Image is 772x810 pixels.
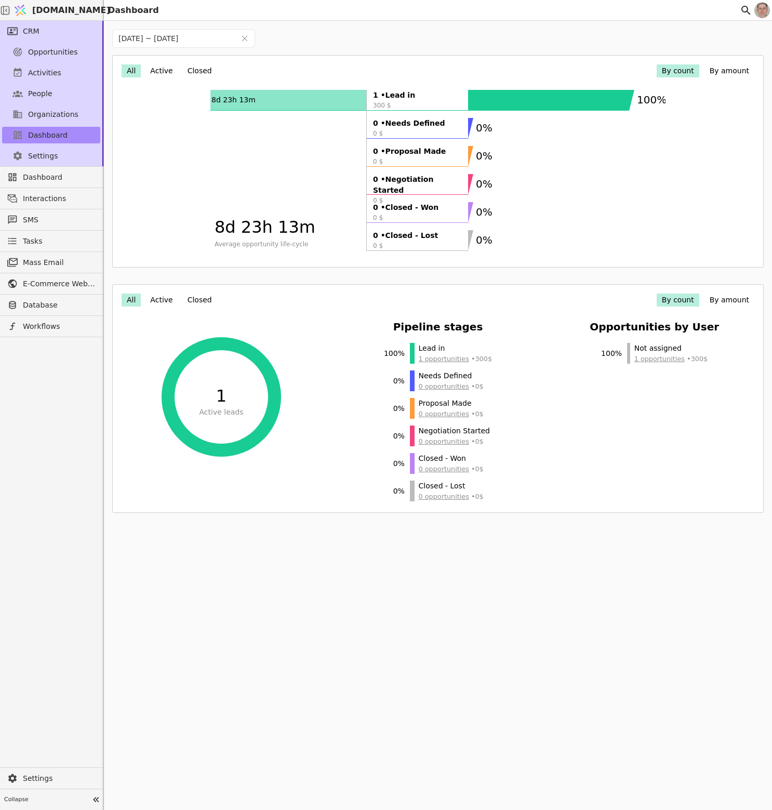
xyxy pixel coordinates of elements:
span: 0 opportunities [419,493,469,500]
span: 0 $ [373,196,462,205]
a: [DOMAIN_NAME] [10,1,104,20]
text: 100% [637,94,667,106]
svg: close [241,35,248,42]
a: Settings [2,770,100,787]
img: Logo [12,1,28,20]
span: Not assigned [634,343,708,354]
text: 1 [216,386,227,406]
text: 0% [476,122,493,134]
a: Opportunities [2,44,100,60]
span: Lead in [419,343,493,354]
span: • 0 $ [419,409,484,419]
span: Closed - Won [419,453,484,464]
span: 0 opportunities [419,382,469,390]
button: All [122,64,141,77]
strong: 0 • Proposal Made [373,146,462,157]
text: 0% [476,206,493,218]
span: E-Commerce Web Development at Zona Digital Agency [23,278,95,289]
button: All [122,294,141,307]
span: 1 opportunities [419,355,469,363]
span: Mass Email [23,257,95,268]
a: Settings [2,148,100,164]
strong: 0 • Needs Defined [373,118,462,129]
span: 0 opportunities [419,410,469,418]
a: Tasks [2,233,100,249]
strong: 0 • Closed - Won [373,202,462,213]
span: 300 $ [373,101,462,110]
span: Interactions [23,193,95,204]
span: Settings [23,773,95,784]
span: 0 opportunities [419,437,469,445]
span: Proposal Made [419,398,484,409]
span: Organizations [28,109,78,120]
button: By count [657,294,699,307]
span: • 300 $ [419,354,493,364]
span: • 0 $ [419,492,484,501]
a: Database [2,297,100,313]
span: 0 opportunities [419,465,469,473]
a: Dashboard [2,127,100,143]
span: Database [23,300,95,311]
span: • 300 $ [634,354,708,364]
a: E-Commerce Web Development at Zona Digital Agency [2,275,100,292]
span: Negotiation Started [419,426,490,436]
span: Opportunities [28,47,78,58]
strong: 0 • Closed - Lost [373,230,462,241]
button: Active [145,64,178,77]
text: 8d 23h 13m [211,96,256,104]
a: CRM [2,23,100,39]
span: Dashboard [23,172,95,183]
span: • 0 $ [419,464,484,474]
span: 100 % [384,348,405,359]
span: People [28,88,52,99]
span: Dashboard [28,130,68,141]
a: Interactions [2,190,100,207]
span: SMS [23,215,95,225]
span: Activities [28,68,61,78]
img: 1560949290925-CROPPED-IMG_0201-2-.jpg [754,3,770,18]
span: Settings [28,151,58,162]
span: 0 $ [373,241,462,250]
span: Collapse [4,795,89,804]
a: Organizations [2,106,100,123]
span: 0 $ [373,157,462,166]
button: By amount [704,64,754,77]
input: dd/MM/yyyy ~ dd/MM/yyyy [113,30,235,47]
span: 100 % [601,348,622,359]
strong: 1 • Lead in [373,90,462,101]
span: 0 % [384,486,405,497]
span: 1 opportunities [634,355,685,363]
span: • 0 $ [419,381,484,391]
h3: Opportunities by User [590,319,719,335]
a: Dashboard [2,169,100,185]
span: Average opportunity life-cycle [215,240,362,249]
a: Mass Email [2,254,100,271]
span: Workflows [23,321,95,332]
span: Needs Defined [419,370,484,381]
button: Active [145,294,178,307]
button: By count [657,64,699,77]
span: CRM [23,26,39,37]
button: Closed [182,64,217,77]
h2: Dashboard [104,4,159,17]
button: Clear [241,35,248,42]
a: People [2,85,100,102]
text: Active leads [199,408,244,416]
button: Closed [182,294,217,307]
span: 0 % [384,376,405,387]
span: Tasks [23,236,43,247]
span: 0 % [384,458,405,469]
button: By amount [704,294,754,307]
span: 0 $ [373,129,462,138]
text: 0% [476,178,493,190]
span: • 0 $ [419,436,490,446]
h3: Pipeline stages [393,319,483,335]
span: 8d 23h 13m [215,215,362,240]
a: Workflows [2,318,100,335]
span: 0 % [384,403,405,414]
text: 0% [476,234,493,246]
span: 0 % [384,431,405,442]
span: Closed - Lost [419,481,484,492]
span: 0 $ [373,213,462,222]
span: [DOMAIN_NAME] [32,4,110,17]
